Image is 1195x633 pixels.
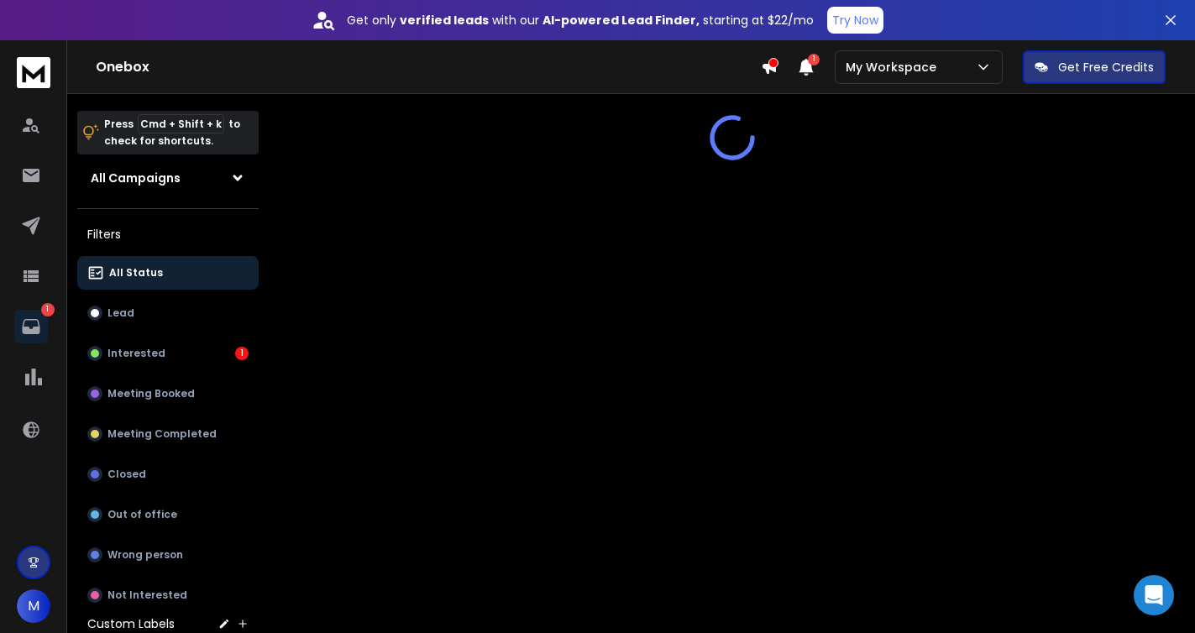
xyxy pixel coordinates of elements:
[1023,50,1166,84] button: Get Free Credits
[832,12,878,29] p: Try Now
[107,589,187,602] p: Not Interested
[77,377,259,411] button: Meeting Booked
[77,458,259,491] button: Closed
[107,548,183,562] p: Wrong person
[107,306,134,320] p: Lead
[542,12,700,29] strong: AI-powered Lead Finder,
[17,589,50,623] button: M
[91,170,181,186] h1: All Campaigns
[138,114,224,133] span: Cmd + Shift + k
[400,12,489,29] strong: verified leads
[808,54,820,65] span: 1
[827,7,883,34] button: Try Now
[77,538,259,572] button: Wrong person
[41,303,55,316] p: 1
[846,59,943,76] p: My Workspace
[17,57,50,88] img: logo
[107,468,146,481] p: Closed
[109,266,163,280] p: All Status
[77,578,259,612] button: Not Interested
[77,161,259,195] button: All Campaigns
[107,387,195,400] p: Meeting Booked
[107,508,177,521] p: Out of office
[77,498,259,531] button: Out of office
[1058,59,1154,76] p: Get Free Credits
[235,347,249,360] div: 1
[347,12,814,29] p: Get only with our starting at $22/mo
[1134,575,1174,615] div: Open Intercom Messenger
[77,222,259,246] h3: Filters
[104,116,240,149] p: Press to check for shortcuts.
[96,57,761,77] h1: Onebox
[107,347,165,360] p: Interested
[77,296,259,330] button: Lead
[77,337,259,370] button: Interested1
[107,427,217,441] p: Meeting Completed
[77,256,259,290] button: All Status
[87,615,175,632] h3: Custom Labels
[77,417,259,451] button: Meeting Completed
[14,310,48,343] a: 1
